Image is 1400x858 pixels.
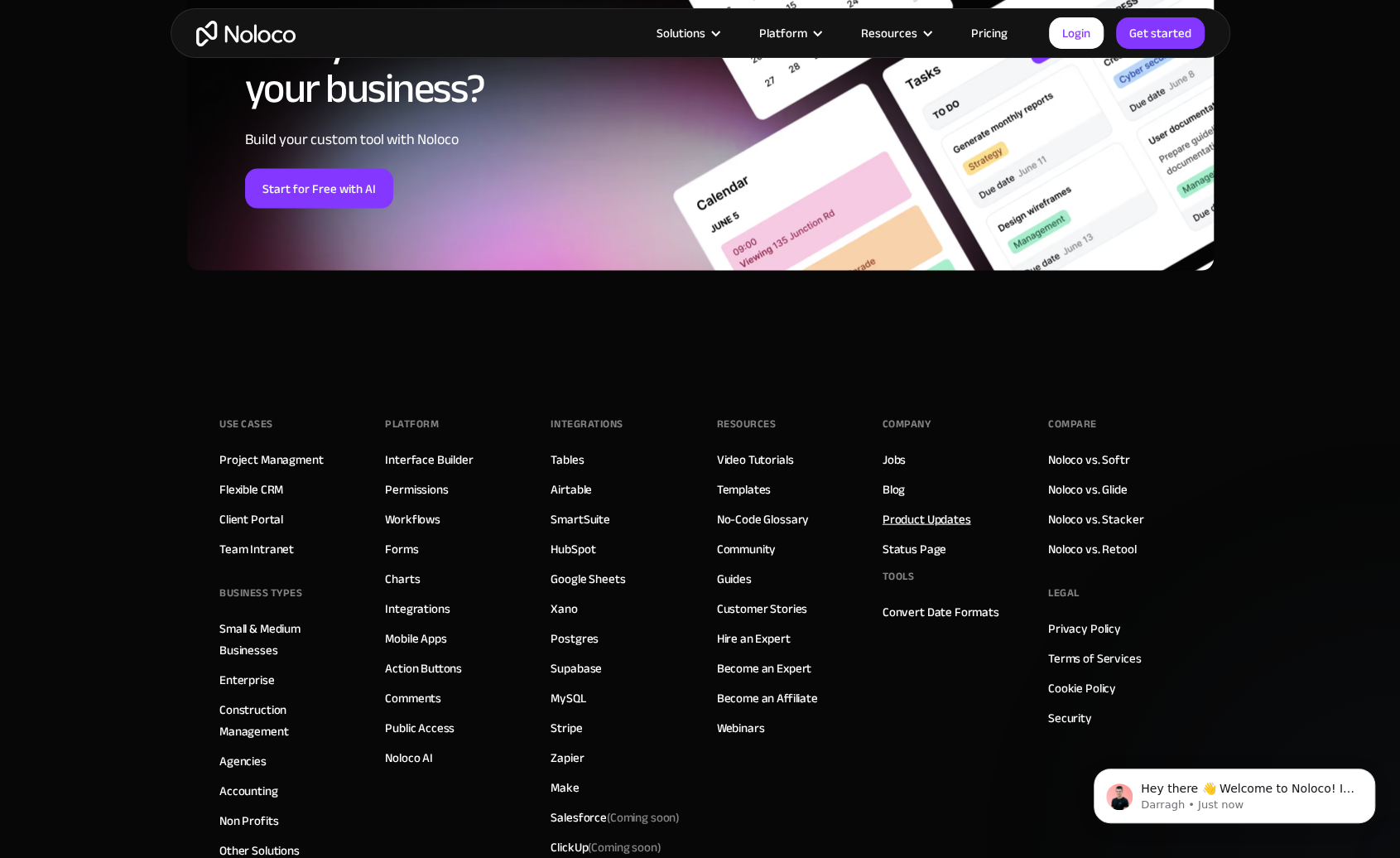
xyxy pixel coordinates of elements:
a: Google Sheets [551,568,625,590]
a: Noloco vs. Retool [1048,538,1136,560]
a: Integrations [385,598,450,619]
a: MySQL [551,687,585,709]
div: INTEGRATIONS [551,412,623,436]
a: Get started [1116,17,1205,49]
a: Xano [551,598,577,619]
a: Hire an Expert [717,628,791,649]
div: Build your custom tool with Noloco [245,128,663,152]
div: Platform [738,22,840,44]
a: Interface Builder [385,449,473,470]
a: Privacy Policy [1048,618,1121,639]
a: Become an Expert [717,658,812,679]
a: Webinars [717,717,765,739]
div: Compare [1048,412,1097,436]
div: Salesforce [551,807,680,828]
a: home [196,21,296,46]
a: Workflows [385,509,440,530]
a: Forms [385,538,418,560]
a: Login [1049,17,1104,49]
div: Solutions [657,22,705,44]
div: Platform [385,412,439,436]
a: Community [717,538,777,560]
div: Solutions [636,22,738,44]
a: Agencies [219,750,267,772]
div: Resources [861,22,917,44]
a: Project Managment [219,449,323,470]
a: Pricing [950,22,1028,44]
a: Accounting [219,780,278,802]
a: Security [1048,707,1092,729]
a: Noloco AI [385,747,433,769]
a: Templates [717,479,772,500]
a: Postgres [551,628,599,649]
a: Team Intranet [219,538,294,560]
a: Stripe [551,717,582,739]
a: Noloco vs. Stacker [1048,509,1143,530]
a: Public Access [385,717,455,739]
a: Product Updates [883,509,971,530]
a: Mobile Apps [385,628,446,649]
div: Use Cases [219,412,273,436]
h2: Ready to boost your business? [245,22,663,111]
div: Resources [840,22,950,44]
a: Enterprise [219,669,275,691]
a: Tables [551,449,584,470]
a: Start for Free with AI [245,169,393,209]
a: Become an Affiliate [717,687,818,709]
a: Make [551,777,579,798]
a: Zapier [551,747,584,769]
a: Noloco vs. Glide [1048,479,1128,500]
a: Cookie Policy [1048,677,1116,699]
a: Airtable [551,479,592,500]
div: Company [883,412,931,436]
a: Action Buttons [385,658,462,679]
div: Legal [1048,581,1080,605]
a: Supabase [551,658,602,679]
a: Guides [717,568,752,590]
a: HubSpot [551,538,595,560]
div: Resources [717,412,777,436]
a: SmartSuite [551,509,610,530]
a: Convert Date Formats [883,601,999,623]
a: Flexible CRM [219,479,283,500]
div: Platform [759,22,807,44]
a: Charts [385,568,420,590]
a: Client Portal [219,509,283,530]
a: Small & Medium Businesses [219,618,352,661]
a: Noloco vs. Softr [1048,449,1130,470]
a: Status Page [883,538,946,560]
div: ClickUp [551,836,661,858]
div: Tools [883,564,915,589]
span: (Coming soon) [607,806,680,829]
a: Video Tutorials [717,449,794,470]
a: Blog [883,479,905,500]
a: Permissions [385,479,448,500]
a: No-Code Glossary [717,509,810,530]
a: Jobs [883,449,906,470]
a: Terms of Services [1048,648,1141,669]
a: Non Profits [219,810,278,831]
a: Construction Management [219,699,352,742]
iframe: Intercom notifications message [1069,734,1400,850]
a: Customer Stories [717,598,808,619]
a: Comments [385,687,441,709]
div: BUSINESS TYPES [219,581,302,605]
